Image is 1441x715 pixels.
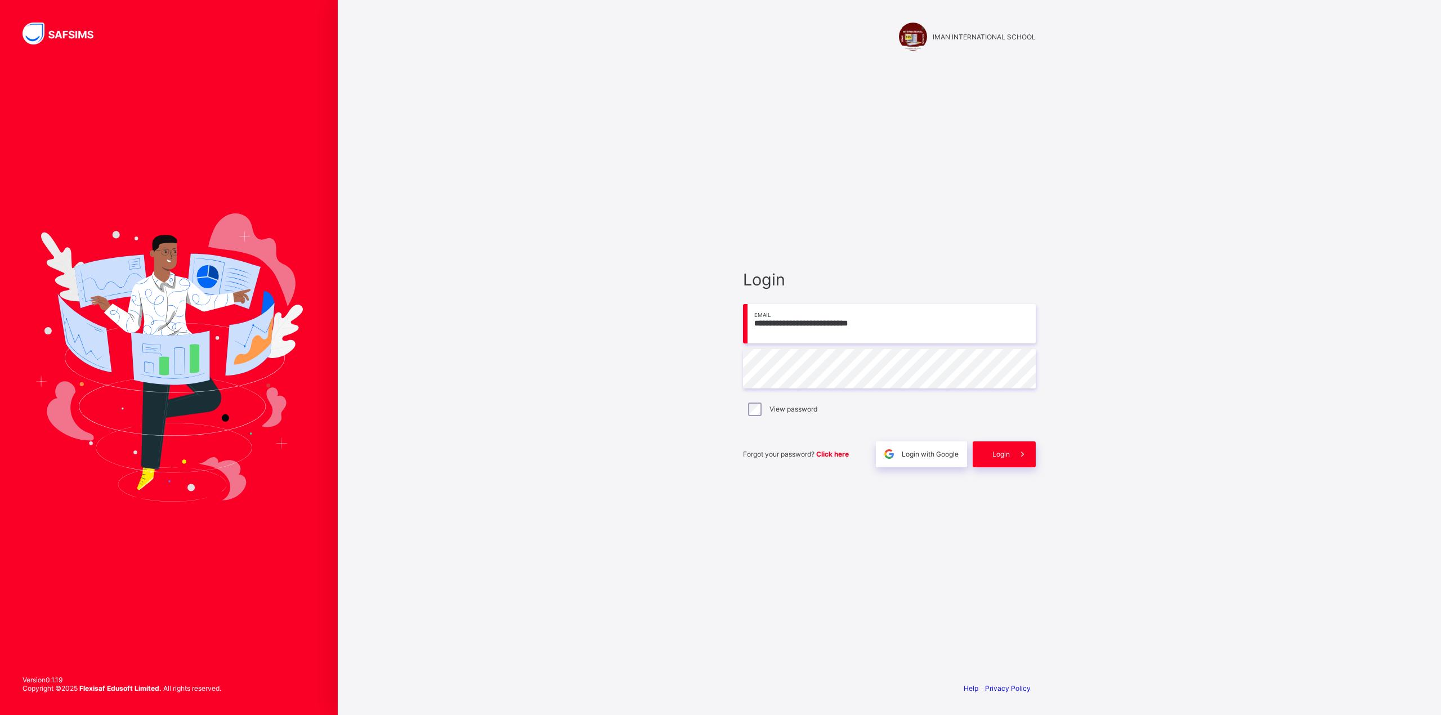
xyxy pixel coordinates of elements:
[743,270,1036,289] span: Login
[964,684,978,692] a: Help
[816,450,849,458] a: Click here
[23,23,107,44] img: SAFSIMS Logo
[769,405,817,413] label: View password
[933,33,1036,41] span: IMAN INTERNATIONAL SCHOOL
[23,684,221,692] span: Copyright © 2025 All rights reserved.
[992,450,1010,458] span: Login
[902,450,959,458] span: Login with Google
[35,213,303,502] img: Hero Image
[743,450,849,458] span: Forgot your password?
[79,684,162,692] strong: Flexisaf Edusoft Limited.
[23,676,221,684] span: Version 0.1.19
[883,448,896,461] img: google.396cfc9801f0270233282035f929180a.svg
[985,684,1031,692] a: Privacy Policy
